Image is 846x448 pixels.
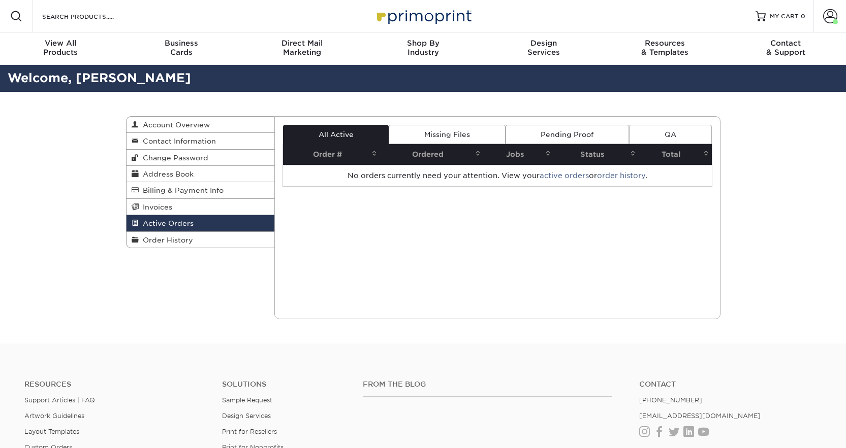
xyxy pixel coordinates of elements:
span: Business [121,39,242,48]
span: Resources [604,39,725,48]
a: [EMAIL_ADDRESS][DOMAIN_NAME] [639,412,761,420]
a: [PHONE_NUMBER] [639,396,702,404]
a: order history [597,171,645,180]
a: active orders [540,171,589,180]
a: Layout Templates [24,428,79,435]
a: Support Articles | FAQ [24,396,95,404]
span: MY CART [770,12,799,21]
a: Invoices [127,199,275,215]
h4: From the Blog [363,380,612,389]
th: Ordered [380,144,484,165]
input: SEARCH PRODUCTS..... [41,10,140,22]
td: No orders currently need your attention. View your or . [283,165,712,186]
h4: Solutions [222,380,348,389]
a: Change Password [127,150,275,166]
th: Status [554,144,639,165]
a: Pending Proof [506,125,629,144]
a: All Active [283,125,389,144]
span: Design [483,39,604,48]
span: Account Overview [139,121,210,129]
a: Contact [639,380,822,389]
a: Contact& Support [725,32,846,65]
span: Invoices [139,203,172,211]
a: Contact Information [127,133,275,149]
span: Order History [139,236,193,244]
div: Services [483,39,604,57]
span: Billing & Payment Info [139,186,224,194]
span: Change Password [139,154,208,162]
span: 0 [801,13,805,20]
a: Direct MailMarketing [242,32,363,65]
span: Shop By [363,39,484,48]
th: Order # [283,144,380,165]
a: Billing & Payment Info [127,182,275,198]
a: Account Overview [127,117,275,133]
a: Active Orders [127,215,275,231]
a: Resources& Templates [604,32,725,65]
a: Missing Files [389,125,505,144]
th: Jobs [484,144,554,165]
div: Cards [121,39,242,57]
span: Active Orders [139,219,194,227]
a: Order History [127,232,275,248]
div: & Support [725,39,846,57]
span: Address Book [139,170,194,178]
img: Primoprint [372,5,474,27]
a: BusinessCards [121,32,242,65]
th: Total [639,144,711,165]
span: Contact Information [139,137,216,145]
a: QA [629,125,711,144]
a: Design Services [222,412,271,420]
span: Direct Mail [242,39,363,48]
a: Artwork Guidelines [24,412,84,420]
a: Address Book [127,166,275,182]
a: Print for Resellers [222,428,277,435]
a: Sample Request [222,396,272,404]
a: Shop ByIndustry [363,32,484,65]
span: Contact [725,39,846,48]
div: Industry [363,39,484,57]
a: DesignServices [483,32,604,65]
div: Marketing [242,39,363,57]
h4: Resources [24,380,207,389]
div: & Templates [604,39,725,57]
